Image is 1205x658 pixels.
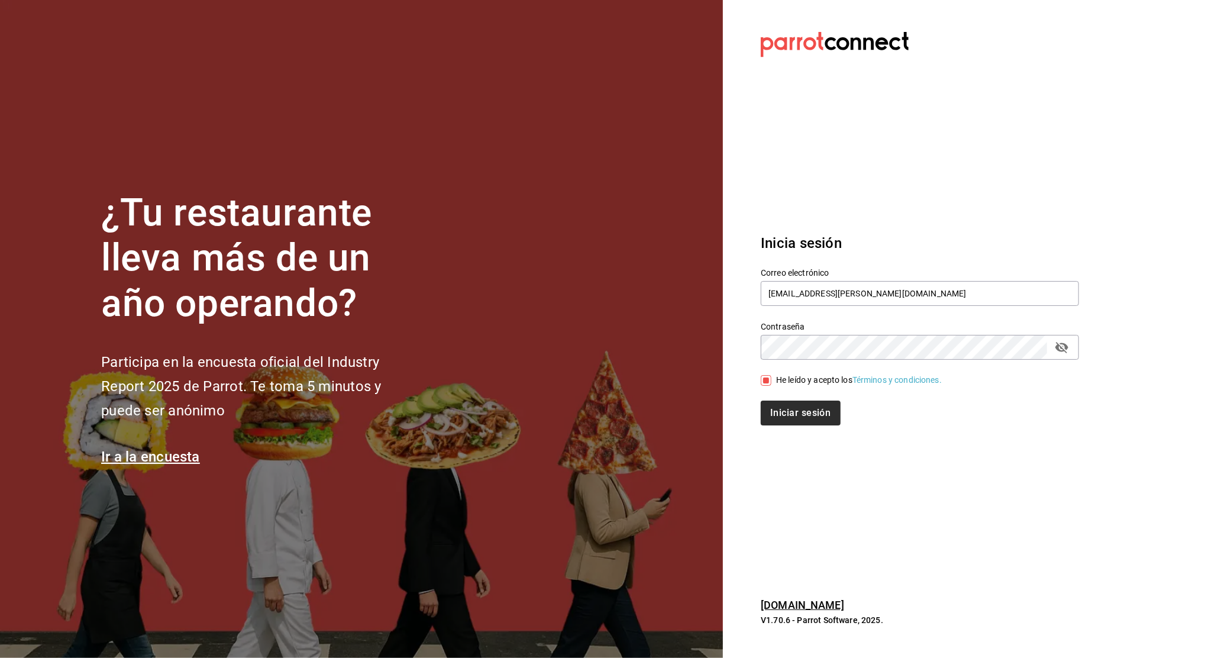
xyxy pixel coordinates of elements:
a: Términos y condiciones. [852,375,942,385]
h2: Participa en la encuesta oficial del Industry Report 2025 de Parrot. Te toma 5 minutos y puede se... [101,350,421,422]
button: passwordField [1052,337,1072,357]
button: Iniciar sesión [761,401,840,425]
a: Ir a la encuesta [101,449,200,465]
h3: Inicia sesión [761,233,1079,254]
input: Ingresa tu correo electrónico [761,281,1079,306]
label: Contraseña [761,322,1079,331]
label: Correo electrónico [761,269,1079,277]
div: He leído y acepto los [776,374,942,386]
a: [DOMAIN_NAME] [761,599,844,611]
p: V1.70.6 - Parrot Software, 2025. [761,614,1079,626]
h1: ¿Tu restaurante lleva más de un año operando? [101,191,421,327]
